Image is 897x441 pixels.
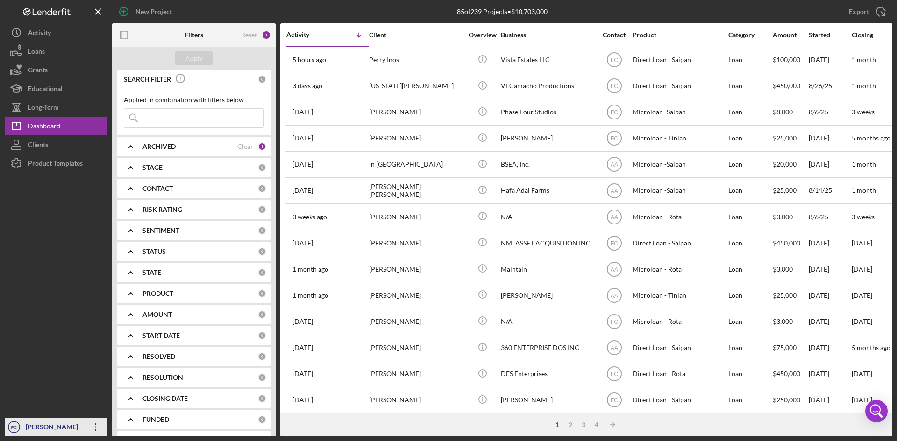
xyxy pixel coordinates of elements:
[840,2,892,21] button: Export
[773,126,808,151] div: $25,000
[728,152,772,177] div: Loan
[501,31,594,39] div: Business
[773,257,808,281] div: $3,000
[501,388,594,413] div: [PERSON_NAME]
[597,31,632,39] div: Contact
[5,135,107,154] button: Clients
[852,265,872,273] time: [DATE]
[292,266,328,273] time: 2025-07-25 02:15
[501,74,594,98] div: VFCamacho Productions
[809,48,851,72] div: [DATE]
[728,336,772,360] div: Loan
[809,152,851,177] div: [DATE]
[292,213,327,221] time: 2025-08-10 23:09
[773,336,808,360] div: $75,000
[369,231,463,255] div: [PERSON_NAME]
[292,187,313,194] time: 2025-08-14 05:40
[773,48,808,72] div: $100,000
[633,31,726,39] div: Product
[610,188,618,194] text: AA
[5,98,107,117] button: Long-Term
[142,374,183,381] b: RESOLUTION
[551,421,564,428] div: 1
[175,51,213,65] button: Apply
[773,178,808,203] div: $25,000
[142,290,173,297] b: PRODUCT
[5,117,107,135] a: Dashboard
[258,226,266,235] div: 0
[633,126,726,151] div: Microloan - Tinian
[633,309,726,334] div: Microloan - Rota
[142,311,172,318] b: AMOUNT
[28,98,59,119] div: Long-Term
[611,371,618,378] text: FC
[809,231,851,255] div: [DATE]
[633,74,726,98] div: Direct Loan - Saipan
[728,48,772,72] div: Loan
[369,388,463,413] div: [PERSON_NAME]
[852,396,872,404] time: [DATE]
[292,239,313,247] time: 2025-07-31 05:31
[292,108,313,116] time: 2025-08-22 02:35
[135,2,172,21] div: New Project
[28,154,83,175] div: Product Templates
[773,231,808,255] div: $450,000
[465,31,500,39] div: Overview
[28,117,60,138] div: Dashboard
[728,388,772,413] div: Loan
[286,31,327,38] div: Activity
[501,126,594,151] div: [PERSON_NAME]
[865,400,888,422] div: Open Intercom Messenger
[728,231,772,255] div: Loan
[773,100,808,125] div: $8,000
[23,418,84,439] div: [PERSON_NAME]
[142,206,182,213] b: RISK RATING
[852,239,872,247] time: [DATE]
[852,213,875,221] time: 3 weeks
[369,336,463,360] div: [PERSON_NAME]
[610,292,618,299] text: AA
[611,83,618,90] text: FC
[633,231,726,255] div: Direct Loan - Saipan
[5,61,107,79] button: Grants
[728,100,772,125] div: Loan
[142,332,180,339] b: START DATE
[457,8,548,15] div: 85 of 239 Projects • $10,703,000
[292,56,326,63] time: 2025-08-29 00:55
[501,100,594,125] div: Phase Four Studios
[773,283,808,308] div: $25,000
[577,421,590,428] div: 3
[611,57,618,63] text: FC
[258,163,266,172] div: 0
[28,42,45,63] div: Loans
[185,51,203,65] div: Apply
[809,178,851,203] div: 8/14/25
[773,74,808,98] div: $450,000
[5,418,107,436] button: FC[PERSON_NAME]
[262,30,271,40] div: 1
[852,134,890,142] time: 5 months ago
[852,291,872,299] time: [DATE]
[5,154,107,173] button: Product Templates
[501,48,594,72] div: Vista Estates LLC
[142,416,169,423] b: FUNDED
[369,362,463,386] div: [PERSON_NAME]
[773,362,808,386] div: $450,000
[369,152,463,177] div: in [GEOGRAPHIC_DATA]
[241,31,257,39] div: Reset
[501,283,594,308] div: [PERSON_NAME]
[633,283,726,308] div: Microloan - Tinian
[611,135,618,142] text: FC
[11,425,17,430] text: FC
[258,75,266,84] div: 0
[728,362,772,386] div: Loan
[5,23,107,42] button: Activity
[28,61,48,82] div: Grants
[124,76,171,83] b: SEARCH FILTER
[258,352,266,361] div: 0
[501,231,594,255] div: NMI ASSET ACQUISITION INC
[852,186,876,194] time: 1 month
[292,161,313,168] time: 2025-08-18 10:03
